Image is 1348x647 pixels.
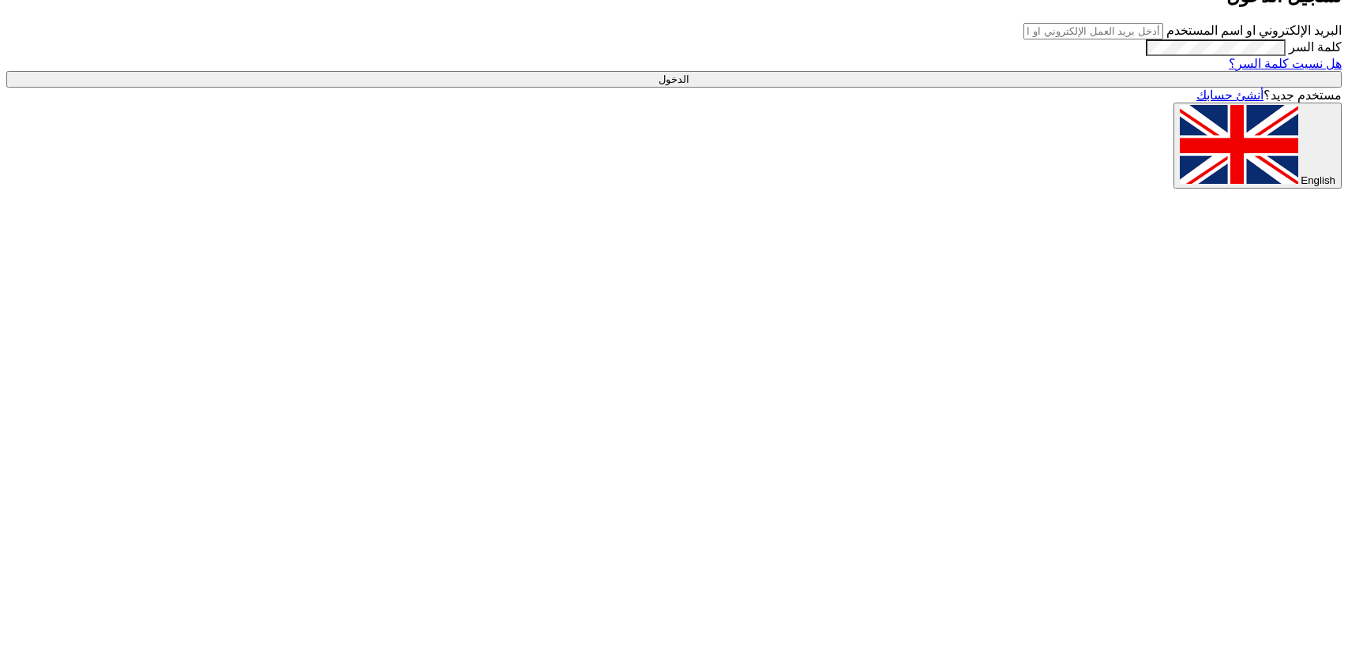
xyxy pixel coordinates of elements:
img: en-US.png [1180,105,1298,184]
label: كلمة السر [1289,40,1342,54]
span: English [1301,174,1335,186]
a: أنشئ حسابك [1196,88,1264,102]
div: مستخدم جديد؟ [6,88,1342,103]
a: هل نسيت كلمة السر؟ [1229,57,1342,70]
button: English [1173,103,1342,189]
input: الدخول [6,71,1342,88]
label: البريد الإلكتروني او اسم المستخدم [1166,24,1342,37]
input: أدخل بريد العمل الإلكتروني او اسم المستخدم الخاص بك ... [1023,23,1163,39]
